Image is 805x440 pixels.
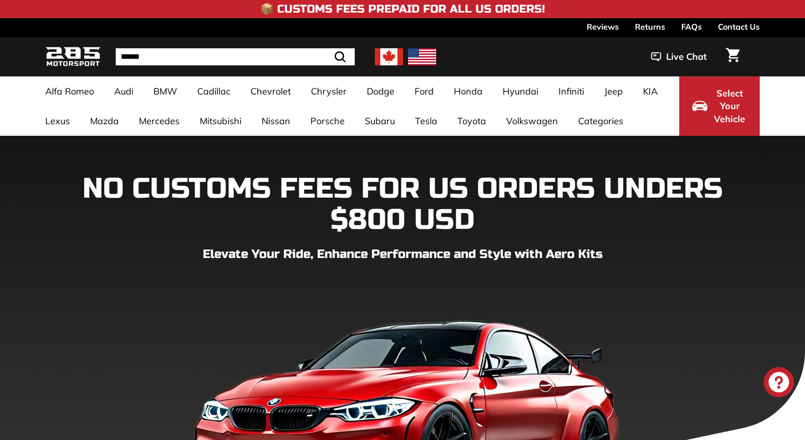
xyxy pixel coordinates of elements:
a: Cadillac [187,76,240,106]
button: Select Your Vehicle [679,76,760,136]
span: Select Your Vehicle [712,87,747,126]
a: Porsche [300,106,355,136]
a: Subaru [355,106,405,136]
a: Mazda [80,106,129,136]
a: Chevrolet [240,76,301,106]
a: Audi [104,76,143,106]
inbox-online-store-chat: Shopify online store chat [761,367,797,400]
a: FAQs [681,18,702,35]
span: Live Chat [666,50,707,63]
a: Mercedes [129,106,190,136]
a: Toyota [447,106,496,136]
input: Search [116,48,355,65]
h4: 📦 Customs Fees Prepaid for All US Orders! [260,3,545,15]
a: Chrysler [301,76,357,106]
a: KIA [633,76,668,106]
a: Alfa Romeo [35,76,104,106]
a: Dodge [357,76,405,106]
a: Lexus [35,106,80,136]
a: BMW [143,76,187,106]
img: Logo_285_Motorsport_areodynamics_components [45,45,101,69]
a: Honda [444,76,493,106]
a: Infiniti [548,76,594,106]
a: Ford [405,76,444,106]
a: Mitsubishi [190,106,252,136]
a: Hyundai [493,76,548,106]
button: Live Chat [638,44,720,69]
a: Returns [635,18,665,35]
a: Volkswagen [496,106,568,136]
a: Reviews [587,18,619,35]
a: Cart [720,40,746,74]
h1: NO CUSTOMS FEES FOR US ORDERS UNDERS $800 USD [45,173,760,235]
a: Categories [568,106,633,136]
a: Jeep [594,76,633,106]
a: Tesla [405,106,447,136]
a: Nissan [252,106,300,136]
p: Elevate Your Ride, Enhance Performance and Style with Aero Kits [45,245,760,263]
a: Contact Us [718,18,760,35]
